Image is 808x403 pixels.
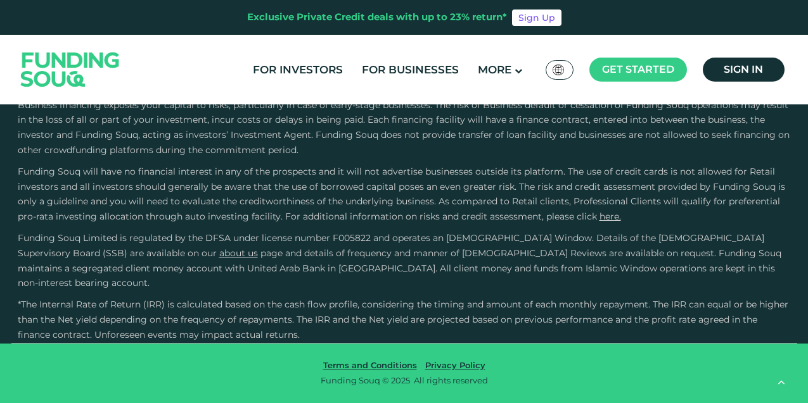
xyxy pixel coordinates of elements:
[18,98,791,158] p: Business financing exposes your capital to risks, particularly in case of early-stage businesses....
[8,37,132,101] img: Logo
[724,63,763,75] span: Sign in
[414,375,488,385] span: All rights reserved
[359,59,462,80] a: For Businesses
[553,65,564,75] img: SA Flag
[391,375,410,385] span: 2025
[18,232,764,259] span: Funding Souq Limited is regulated by the DFSA under license number F005822 and operates an [DEMOG...
[18,166,785,222] span: Funding Souq will have no financial interest in any of the prospects and it will not advertise bu...
[250,59,346,80] a: For Investors
[260,247,283,259] span: page
[320,360,420,370] a: Terms and Conditions
[512,9,561,26] a: Sign Up
[321,375,389,385] span: Funding Souq ©
[478,63,511,76] span: More
[422,360,489,370] a: Privacy Policy
[18,297,791,342] p: *The Internal Rate of Return (IRR) is calculated based on the cash flow profile, considering the ...
[247,10,507,25] div: Exclusive Private Credit deals with up to 23% return*
[602,63,674,75] span: Get started
[18,247,781,289] span: and details of frequency and manner of [DEMOGRAPHIC_DATA] Reviews are available on request. Fundi...
[600,211,621,222] a: here.
[219,247,258,259] a: About Us
[703,58,785,82] a: Sign in
[767,368,795,397] button: back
